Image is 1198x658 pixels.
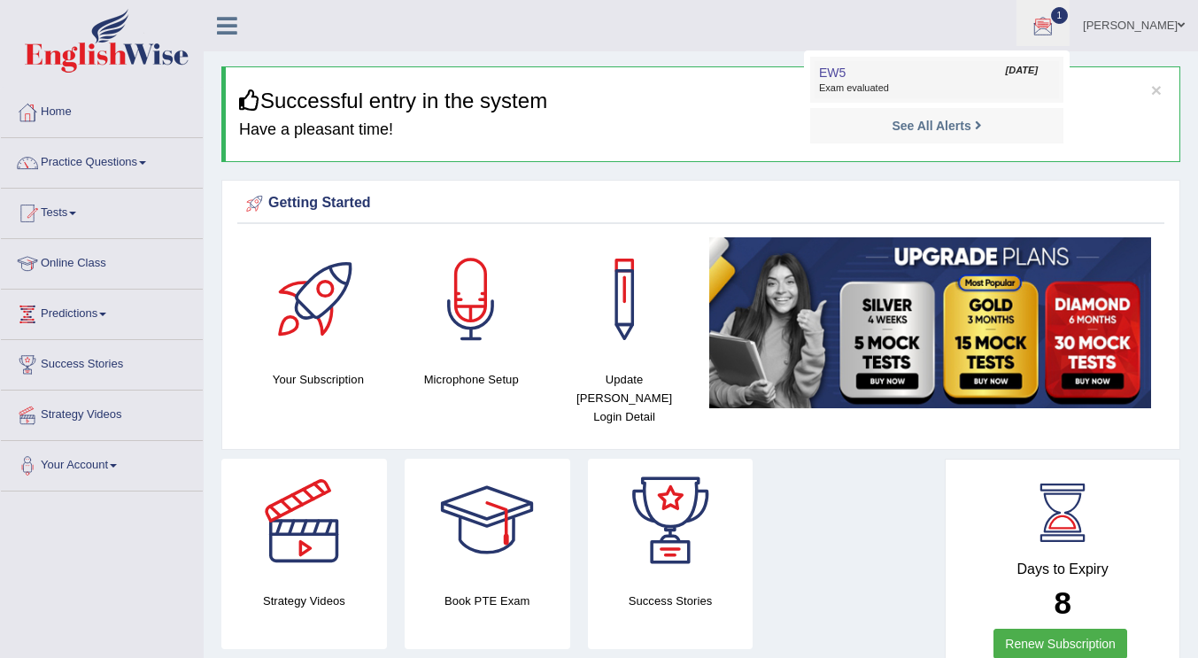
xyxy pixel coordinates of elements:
a: Tests [1,189,203,233]
h4: Book PTE Exam [405,592,570,610]
h4: Days to Expiry [965,561,1160,577]
a: See All Alerts [887,116,985,135]
h4: Success Stories [588,592,754,610]
h4: Have a pleasant time! [239,121,1166,139]
a: Success Stories [1,340,203,384]
h4: Update [PERSON_NAME] Login Detail [557,370,692,426]
span: [DATE] [1006,64,1038,78]
div: Getting Started [242,190,1160,217]
span: EW5 [819,66,846,80]
h4: Your Subscription [251,370,386,389]
b: 8 [1054,585,1070,620]
a: Predictions [1,290,203,334]
h4: Microphone Setup [404,370,539,389]
strong: See All Alerts [892,119,970,133]
a: Online Class [1,239,203,283]
a: Strategy Videos [1,391,203,435]
a: Practice Questions [1,138,203,182]
a: EW5 [DATE] Exam evaluated [815,61,1059,98]
h3: Successful entry in the system [239,89,1166,112]
h4: Strategy Videos [221,592,387,610]
img: small5.jpg [709,237,1151,408]
a: Home [1,88,203,132]
span: 1 [1051,7,1069,24]
span: Exam evaluated [819,81,1055,96]
a: Your Account [1,441,203,485]
button: × [1151,81,1162,99]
